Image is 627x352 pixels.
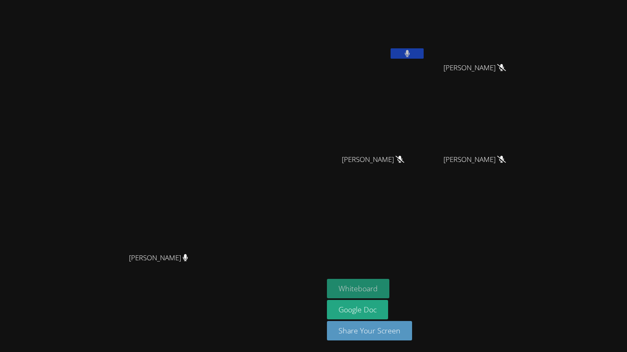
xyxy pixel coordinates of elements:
[327,321,412,340] button: Share Your Screen
[327,300,388,319] a: Google Doc
[327,279,389,298] button: Whiteboard
[342,154,404,166] span: [PERSON_NAME]
[443,62,506,74] span: [PERSON_NAME]
[443,154,506,166] span: [PERSON_NAME]
[129,252,188,264] span: [PERSON_NAME]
